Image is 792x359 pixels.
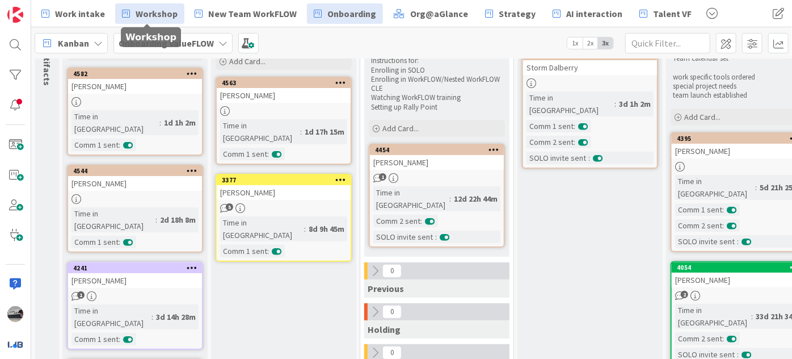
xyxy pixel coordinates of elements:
span: : [155,214,157,226]
div: Comm 1 sent [526,120,574,132]
div: Storm Dalberry [523,60,657,75]
span: : [267,148,269,160]
span: Workshop [136,7,178,20]
a: Workshop [115,3,184,24]
span: 1 [77,291,85,299]
a: 4582[PERSON_NAME]Time in [GEOGRAPHIC_DATA]:1d 1h 2mComm 1 sent: [67,68,203,156]
span: : [751,310,753,323]
div: Comm 2 sent [526,136,574,148]
div: [PERSON_NAME] [217,88,351,103]
div: 4454 [370,145,504,155]
span: Add Card... [382,123,419,133]
a: Strategy [478,3,542,24]
div: [PERSON_NAME] [68,273,202,288]
span: Talent VF [653,7,692,20]
span: 3x [598,37,613,49]
span: Add Card... [229,56,266,66]
div: 12d 22h 44m [451,193,500,205]
div: 8d 9h 45m [306,223,347,235]
span: : [267,245,269,257]
a: 4544[PERSON_NAME]Time in [GEOGRAPHIC_DATA]:2d 18h 8mComm 1 sent: [67,165,203,253]
div: [PERSON_NAME] [217,185,351,200]
div: Time in [GEOGRAPHIC_DATA] [675,175,755,200]
div: Time in [GEOGRAPHIC_DATA] [373,186,449,211]
a: 4454[PERSON_NAME]Time in [GEOGRAPHIC_DATA]:12d 22h 44mComm 2 sent:SOLO invite sent: [369,144,505,248]
h5: Workshop [125,32,176,43]
div: Comm 2 sent [675,332,722,345]
div: 1d 17h 15m [302,126,347,138]
span: : [755,181,757,194]
span: : [588,152,590,164]
div: 4454 [375,146,504,154]
div: Time in [GEOGRAPHIC_DATA] [71,110,159,135]
span: 1x [567,37,583,49]
div: Time in [GEOGRAPHIC_DATA] [220,119,300,144]
img: jB [7,306,23,322]
span: : [737,235,739,248]
p: Instructions for: [371,56,503,65]
span: 2 [681,291,688,298]
div: [PERSON_NAME] [68,79,202,94]
div: 4582 [68,69,202,79]
span: Onboarding [327,7,376,20]
div: 4454[PERSON_NAME] [370,145,504,170]
span: Strategy [499,7,536,20]
span: : [304,223,306,235]
div: Comm 1 sent [220,148,267,160]
span: 5 [226,203,233,211]
div: 1d 1h 2m [161,116,199,129]
p: Enrolling in WorkFLOW/Nested WorkFLOW CLE [371,75,503,94]
div: 3d 14h 28m [153,311,199,323]
span: : [159,116,161,129]
span: : [614,98,616,110]
span: Org@aGlance [410,7,468,20]
span: Holding [368,324,401,335]
div: Comm 1 sent [71,333,119,345]
p: Enrolling in SOLO [371,66,503,75]
span: Artifacts [41,49,53,86]
span: : [574,120,575,132]
div: [PERSON_NAME] [370,155,504,170]
div: 4563[PERSON_NAME] [217,78,351,103]
span: : [300,126,302,138]
a: 4563[PERSON_NAME]Time in [GEOGRAPHIC_DATA]:1d 17h 15mComm 1 sent: [216,77,352,165]
div: Comm 2 sent [373,215,420,227]
div: 4582[PERSON_NAME] [68,69,202,94]
div: 2d 18h 8m [157,214,199,226]
div: 4563 [222,79,351,87]
a: Talent VF [633,3,698,24]
div: Comm 1 sent [71,139,119,151]
a: Onboarding [307,3,383,24]
div: Comm 1 sent [71,236,119,248]
div: [PERSON_NAME] [68,176,202,191]
span: Kanban [58,36,89,50]
span: AI interaction [566,7,622,20]
span: : [119,139,120,151]
div: Time in [GEOGRAPHIC_DATA] [526,91,614,116]
img: Visit kanbanzone.com [7,7,23,23]
span: : [722,332,724,345]
span: : [722,203,724,216]
div: Comm 1 sent [675,203,722,216]
span: 0 [382,305,402,319]
span: : [420,215,422,227]
div: 4563 [217,78,351,88]
div: SOLO invite sent [526,152,588,164]
div: SOLO invite sent [373,231,435,243]
span: Work intake [55,7,105,20]
a: Work intake [35,3,112,24]
div: 4241[PERSON_NAME] [68,263,202,288]
a: Org@aGlance [386,3,475,24]
div: 4544 [68,166,202,176]
span: : [151,311,153,323]
a: AI interaction [546,3,629,24]
span: 2x [583,37,598,49]
span: : [119,333,120,345]
div: 3d 1h 2m [616,98,654,110]
div: 4241 [73,264,202,272]
span: 1 [379,173,386,181]
p: Setting up Rally Point [371,103,503,112]
span: Previous [368,283,404,294]
div: 4544 [73,167,202,175]
div: Time in [GEOGRAPHIC_DATA] [675,304,751,329]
